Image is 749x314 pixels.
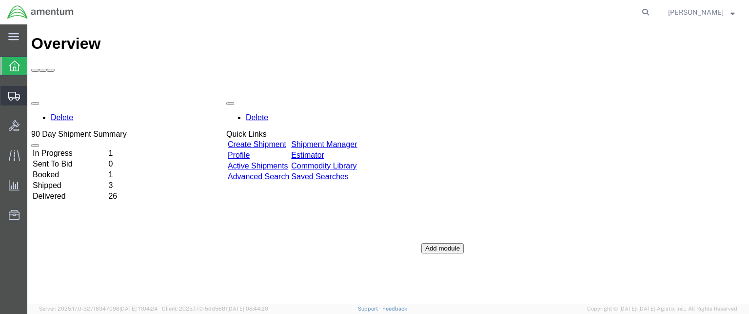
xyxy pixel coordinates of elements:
[119,306,158,312] span: [DATE] 11:04:24
[227,306,268,312] span: [DATE] 08:44:20
[394,219,436,229] button: Add module
[264,137,329,146] a: Commodity Library
[80,146,98,155] td: 1
[80,156,98,166] td: 3
[668,6,735,18] button: [PERSON_NAME]
[5,135,79,145] td: Sent To Bid
[200,126,222,135] a: Profile
[5,167,79,177] td: Delivered
[264,148,321,156] a: Saved Searches
[382,306,407,312] a: Feedback
[668,7,724,18] span: Dennis Steed
[27,24,749,304] iframe: FS Legacy Container
[80,167,98,177] td: 26
[80,124,98,134] td: 1
[200,137,261,146] a: Active Shipments
[200,116,259,124] a: Create Shipment
[264,116,330,124] a: Shipment Manager
[358,306,382,312] a: Support
[218,89,241,97] a: Delete
[264,126,297,135] a: Estimator
[587,305,737,313] span: Copyright © [DATE]-[DATE] Agistix Inc., All Rights Reserved
[5,156,79,166] td: Shipped
[39,306,158,312] span: Server: 2025.17.0-327f6347098
[199,105,332,114] div: Quick Links
[7,5,74,20] img: logo
[5,146,79,155] td: Booked
[80,135,98,145] td: 0
[200,148,262,156] a: Advanced Search
[162,306,268,312] span: Client: 2025.17.0-5dd568f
